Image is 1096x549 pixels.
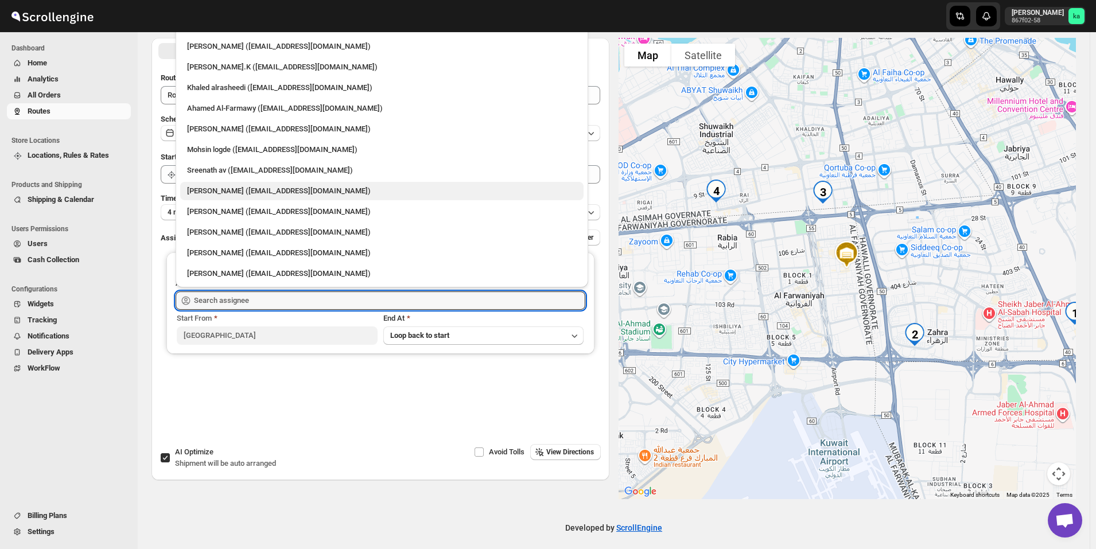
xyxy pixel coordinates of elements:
button: Delivery Apps [7,344,131,360]
li: Muhammed Ramees.K (rameesrami2680@gmail.com) [176,56,588,76]
button: Notifications [7,328,131,344]
span: Dashboard [11,44,132,53]
span: Delivery Apps [28,348,73,356]
li: Khaled alrasheedi (kthug0q@gmail.com) [176,76,588,97]
button: Shipping & Calendar [7,192,131,208]
button: Show street map [624,44,671,67]
span: Billing Plans [28,511,67,520]
div: Mohsin logde ([EMAIL_ADDRESS][DOMAIN_NAME]) [187,144,577,155]
div: [PERSON_NAME] ([EMAIL_ADDRESS][DOMAIN_NAME]) [187,41,577,52]
button: Users [7,236,131,252]
li: Ahamed Al-Farmawy (m.farmawy510@gmail.com) [176,97,588,118]
button: All Orders [7,87,131,103]
li: Mohammad chand (mohdqabid@gmail.com) [176,180,588,200]
li: shadi mouhamed (shadi.mouhamed2@gmail.com) [176,35,588,56]
div: Khaled alrasheedi ([EMAIL_ADDRESS][DOMAIN_NAME]) [187,82,577,94]
span: Cash Collection [28,255,79,264]
input: Eg: Bengaluru Route [161,86,600,104]
span: Settings [28,527,55,536]
a: ScrollEngine [616,523,662,532]
a: Open this area in Google Maps (opens a new window) [621,484,659,499]
div: Ahamed Al-Farmawy ([EMAIL_ADDRESS][DOMAIN_NAME]) [187,103,577,114]
p: Developed by [565,522,662,534]
button: Map camera controls [1047,462,1070,485]
span: Route Name [161,73,201,82]
span: Tracking [28,316,57,324]
div: 1 [1059,297,1091,329]
text: ka [1073,13,1080,20]
button: Settings [7,524,131,540]
button: Show satellite imagery [671,44,735,67]
p: 867f02-58 [1012,17,1064,24]
span: Notifications [28,332,69,340]
button: Analytics [7,71,131,87]
span: Avoid Tolls [489,447,524,456]
div: [PERSON_NAME] ([EMAIL_ADDRESS][DOMAIN_NAME]) [187,185,577,197]
div: [PERSON_NAME] ([EMAIL_ADDRESS][DOMAIN_NAME]) [187,247,577,259]
div: [PERSON_NAME] ([EMAIL_ADDRESS][DOMAIN_NAME]) [187,268,577,279]
div: [PERSON_NAME] ([EMAIL_ADDRESS][DOMAIN_NAME]) [187,123,577,135]
span: Users [28,239,48,248]
div: 4 [700,175,732,207]
button: [DATE]|[DATE] [161,125,600,141]
span: Add More Driver [543,233,593,242]
span: Shipment will be auto arranged [175,459,276,468]
input: Search assignee [194,291,585,310]
button: User menu [1005,7,1086,25]
button: Routes [7,103,131,119]
div: [PERSON_NAME] ([EMAIL_ADDRESS][DOMAIN_NAME]) [187,206,577,217]
button: View Directions [530,444,601,460]
span: Loop back to start [390,331,449,340]
span: Configurations [11,285,132,294]
span: Shipping & Calendar [28,195,94,204]
img: Google [621,484,659,499]
button: Keyboard shortcuts [950,491,1000,499]
span: Products and Shipping [11,180,132,189]
span: AI Optimize [175,447,213,456]
li: Mohammed faizan (fs3453480@gmail.com) [176,200,588,221]
div: [PERSON_NAME].K ([EMAIL_ADDRESS][DOMAIN_NAME]) [187,61,577,73]
span: Store Locations [11,136,132,145]
div: [PERSON_NAME] ([EMAIL_ADDRESS][DOMAIN_NAME]) [187,227,577,238]
a: Terms (opens in new tab) [1056,492,1072,498]
span: Assign to [161,233,192,242]
span: 4 minutes [168,208,198,217]
li: Shaibaz Karbari (shaibazkarbari364@gmail.com) [176,221,588,242]
span: Home [28,59,47,67]
span: Users Permissions [11,224,132,233]
span: Start Location (Warehouse) [161,153,251,161]
div: Sreenath av ([EMAIL_ADDRESS][DOMAIN_NAME]) [187,165,577,176]
button: Locations, Rules & Rates [7,147,131,163]
button: Widgets [7,296,131,312]
img: ScrollEngine [9,2,95,30]
li: Sreenath av (sreenathbhasibhasi@gmail.com) [176,159,588,180]
button: Home [7,55,131,71]
span: Scheduled for [161,115,207,123]
button: Cash Collection [7,252,131,268]
button: Loop back to start [383,326,584,345]
button: Billing Plans [7,508,131,524]
span: Map data ©2025 [1006,492,1050,498]
span: khaled alrashidi [1068,8,1085,24]
li: kiberu richard (kiberurichard447@gmail.com) [176,242,588,262]
div: End At [383,313,584,324]
span: Routes [28,107,50,115]
span: WorkFlow [28,364,60,372]
div: Open chat [1048,503,1082,538]
span: Analytics [28,75,59,83]
p: [PERSON_NAME] [1012,8,1064,17]
div: 3 [807,176,839,208]
span: Start From [177,314,212,322]
button: 4 minutes [161,204,600,220]
span: View Directions [546,447,594,457]
button: WorkFlow [7,360,131,376]
div: 2 [899,318,931,351]
li: Mohsin logde (logdemohsin@gmail.com) [176,138,588,159]
span: All Orders [28,91,61,99]
li: Shyam Kumar (shyamkumargole2@gmail.com) [176,262,588,283]
button: Tracking [7,312,131,328]
span: Locations, Rules & Rates [28,151,109,159]
div: All Route Options [151,63,609,433]
li: Mohammad Tanweer Alam (mdt8642@gmail.com) [176,118,588,138]
button: All Route Options [158,43,379,59]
